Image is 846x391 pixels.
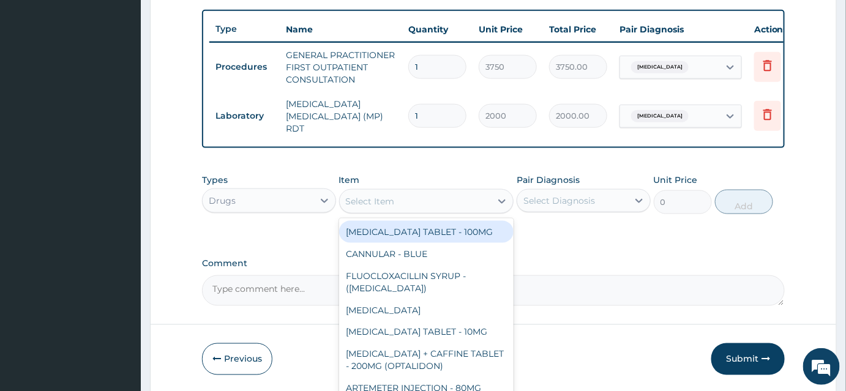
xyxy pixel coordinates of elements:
[23,61,50,92] img: d_794563401_company_1708531726252_794563401
[280,92,402,141] td: [MEDICAL_DATA] [MEDICAL_DATA] (MP) RDT
[402,17,473,42] th: Quantity
[654,174,698,186] label: Unit Price
[339,174,360,186] label: Item
[748,17,809,42] th: Actions
[209,105,280,127] td: Laboratory
[64,69,206,84] div: Chat with us now
[523,195,595,207] div: Select Diagnosis
[517,174,580,186] label: Pair Diagnosis
[202,258,785,269] label: Comment
[209,195,236,207] div: Drugs
[631,110,689,122] span: [MEDICAL_DATA]
[339,221,514,243] div: [MEDICAL_DATA] TABLET - 100MG
[711,343,785,375] button: Submit
[339,243,514,265] div: CANNULAR - BLUE
[613,17,748,42] th: Pair Diagnosis
[280,43,402,92] td: GENERAL PRACTITIONER FIRST OUTPATIENT CONSULTATION
[201,6,230,35] div: Minimize live chat window
[209,56,280,78] td: Procedures
[346,195,395,207] div: Select Item
[473,17,543,42] th: Unit Price
[339,321,514,343] div: [MEDICAL_DATA] TABLET - 10MG
[339,265,514,299] div: FLUOCLOXACILLIN SYRUP - ([MEDICAL_DATA])
[339,343,514,378] div: [MEDICAL_DATA] + CAFFINE TABLET - 200MG (OPTALIDON)
[6,261,233,303] textarea: Type your message and hit 'Enter'
[339,299,514,321] div: [MEDICAL_DATA]
[715,190,773,214] button: Add
[202,175,228,185] label: Types
[202,343,272,375] button: Previous
[71,117,169,241] span: We're online!
[631,61,689,73] span: [MEDICAL_DATA]
[543,17,613,42] th: Total Price
[280,17,402,42] th: Name
[209,18,280,40] th: Type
